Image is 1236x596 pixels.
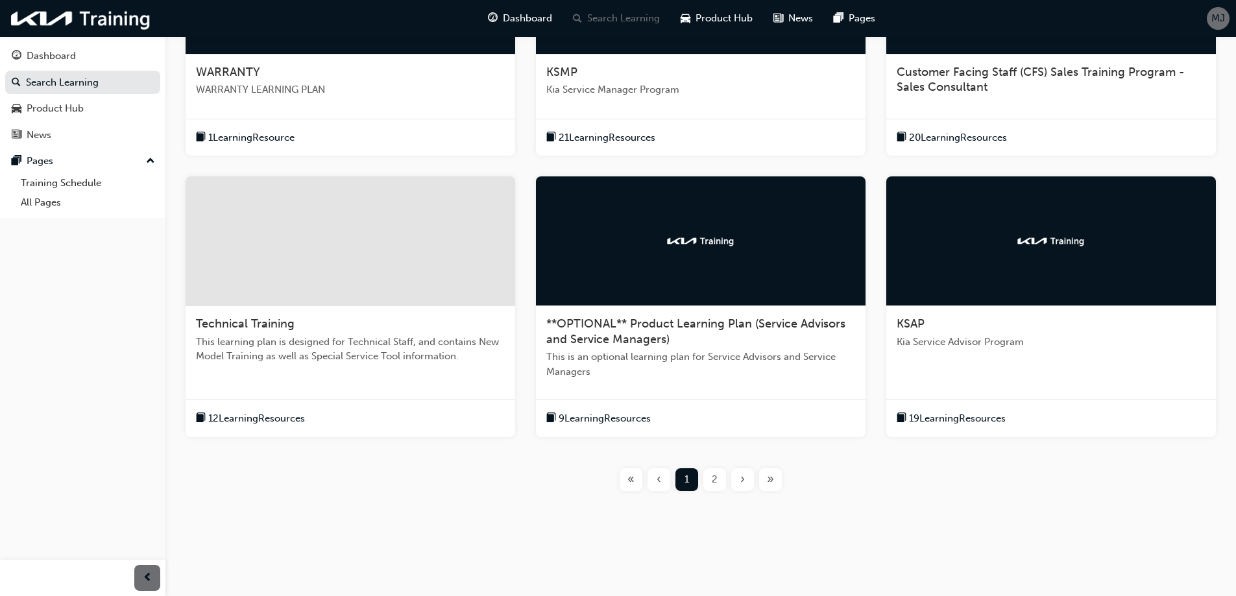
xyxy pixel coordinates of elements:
[559,411,651,426] span: 9 Learning Resources
[559,130,655,145] span: 21 Learning Resources
[767,472,774,487] span: »
[1207,7,1230,30] button: MJ
[587,11,660,26] span: Search Learning
[897,316,925,331] span: KSAP
[5,71,160,95] a: Search Learning
[27,128,51,143] div: News
[823,5,886,32] a: pages-iconPages
[897,335,1206,350] span: Kia Service Advisor Program
[196,335,505,364] span: This learning plan is designed for Technical Staff, and contains New Model Training as well as Sp...
[740,472,745,487] span: ›
[208,130,295,145] span: 1 Learning Resource
[143,570,152,586] span: prev-icon
[897,65,1185,95] span: Customer Facing Staff (CFS) Sales Training Program - Sales Consultant
[478,5,563,32] a: guage-iconDashboard
[546,316,845,346] span: **OPTIONAL** Product Learning Plan (Service Advisors and Service Managers)
[909,411,1006,426] span: 19 Learning Resources
[16,193,160,213] a: All Pages
[12,130,21,141] span: news-icon
[5,44,160,68] a: Dashboard
[27,101,84,116] div: Product Hub
[685,472,689,487] span: 1
[196,130,206,146] span: book-icon
[488,10,498,27] span: guage-icon
[1211,11,1225,26] span: MJ
[886,176,1216,437] a: kia-trainingKSAPKia Service Advisor Programbook-icon19LearningResources
[788,11,813,26] span: News
[696,11,753,26] span: Product Hub
[27,154,53,169] div: Pages
[196,316,295,331] span: Technical Training
[546,411,651,427] button: book-icon9LearningResources
[645,468,673,491] button: Previous page
[146,153,155,170] span: up-icon
[196,130,295,146] button: book-icon1LearningResource
[757,468,784,491] button: Last page
[617,468,645,491] button: First page
[546,82,855,97] span: Kia Service Manager Program
[12,51,21,62] span: guage-icon
[834,10,843,27] span: pages-icon
[573,10,582,27] span: search-icon
[12,103,21,115] span: car-icon
[681,10,690,27] span: car-icon
[563,5,670,32] a: search-iconSearch Learning
[909,130,1007,145] span: 20 Learning Resources
[536,176,866,437] a: kia-training**OPTIONAL** Product Learning Plan (Service Advisors and Service Managers)This is an ...
[763,5,823,32] a: news-iconNews
[546,350,855,379] span: This is an optional learning plan for Service Advisors and Service Managers
[897,130,1007,146] button: book-icon20LearningResources
[773,10,783,27] span: news-icon
[546,130,655,146] button: book-icon21LearningResources
[196,82,505,97] span: WARRANTY LEARNING PLAN
[503,11,552,26] span: Dashboard
[196,411,305,427] button: book-icon12LearningResources
[12,77,21,89] span: search-icon
[208,411,305,426] span: 12 Learning Resources
[27,49,76,64] div: Dashboard
[701,468,729,491] button: Page 2
[196,65,260,79] span: WARRANTY
[897,411,906,427] span: book-icon
[546,65,577,79] span: KSMP
[5,123,160,147] a: News
[12,156,21,167] span: pages-icon
[5,97,160,121] a: Product Hub
[186,176,515,437] a: Technical TrainingThis learning plan is designed for Technical Staff, and contains New Model Trai...
[897,411,1006,427] button: book-icon19LearningResources
[665,235,736,248] img: kia-training
[5,149,160,173] button: Pages
[627,472,635,487] span: «
[657,472,661,487] span: ‹
[5,42,160,149] button: DashboardSearch LearningProduct HubNews
[673,468,701,491] button: Page 1
[546,411,556,427] span: book-icon
[1015,235,1087,248] img: kia-training
[712,472,718,487] span: 2
[16,173,160,193] a: Training Schedule
[897,130,906,146] span: book-icon
[729,468,757,491] button: Next page
[670,5,763,32] a: car-iconProduct Hub
[546,130,556,146] span: book-icon
[196,411,206,427] span: book-icon
[849,11,875,26] span: Pages
[6,5,156,32] img: kia-training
